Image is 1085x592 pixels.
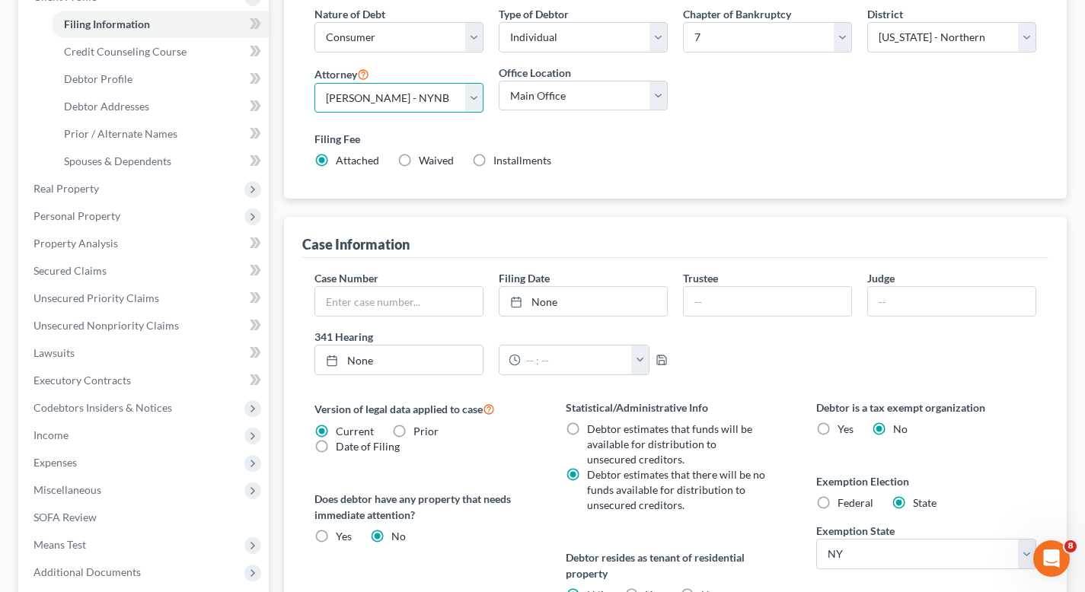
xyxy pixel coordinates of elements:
label: Nature of Debt [314,6,385,22]
a: Property Analysis [21,230,269,257]
a: None [315,345,483,374]
a: Debtor Addresses [52,93,269,120]
label: Trustee [683,270,718,286]
label: Version of legal data applied to case [314,399,535,418]
span: Credit Counseling Course [64,45,187,58]
a: SOFA Review [21,504,269,531]
span: Federal [838,496,873,509]
a: Credit Counseling Course [52,38,269,65]
a: Executory Contracts [21,367,269,394]
span: Expenses [34,456,77,469]
a: Unsecured Priority Claims [21,285,269,312]
span: Real Property [34,182,99,195]
span: Executory Contracts [34,374,131,387]
label: Filing Fee [314,131,1036,147]
label: Debtor is a tax exempt organization [816,399,1036,415]
span: Debtor estimates that funds will be available for distribution to unsecured creditors. [587,422,752,466]
span: Attached [336,154,379,167]
span: Filing Information [64,18,150,30]
label: Statistical/Administrative Info [566,399,786,415]
span: Debtor Profile [64,72,132,85]
span: Income [34,428,69,441]
a: Secured Claims [21,257,269,285]
span: Yes [336,530,352,543]
span: Installments [493,154,551,167]
label: District [867,6,903,22]
span: Additional Documents [34,565,141,578]
div: Case Information [302,235,410,253]
a: Lawsuits [21,339,269,367]
span: No [893,422,908,435]
label: Type of Debtor [499,6,569,22]
span: Current [336,425,374,438]
label: Chapter of Bankruptcy [683,6,791,22]
span: Codebtors Insiders & Notices [34,401,172,414]
input: -- : -- [521,345,632,374]
span: Date of Filing [336,440,400,453]
a: Filing Information [52,11,269,38]
label: Judge [867,270,895,286]
input: Enter case number... [315,287,483,316]
span: State [913,496,937,509]
span: Yes [838,422,854,435]
span: Lawsuits [34,346,75,359]
span: Prior / Alternate Names [64,127,177,140]
span: Waived [419,154,454,167]
span: Spouses & Dependents [64,154,171,167]
span: 8 [1064,540,1077,552]
span: Means Test [34,538,86,551]
a: Debtor Profile [52,65,269,93]
label: Debtor resides as tenant of residential property [566,549,786,581]
input: -- [684,287,851,316]
a: Unsecured Nonpriority Claims [21,312,269,339]
span: Unsecured Nonpriority Claims [34,319,179,332]
a: Spouses & Dependents [52,148,269,175]
label: Exemption State [816,523,895,539]
a: None [499,287,667,316]
span: SOFA Review [34,511,97,524]
label: 341 Hearing [307,329,675,345]
span: Debtor estimates that there will be no funds available for distribution to unsecured creditors. [587,468,765,511]
label: Does debtor have any property that needs immediate attention? [314,491,535,523]
span: Property Analysis [34,237,118,250]
label: Office Location [499,65,571,81]
span: Secured Claims [34,264,107,277]
label: Attorney [314,65,369,83]
a: Prior / Alternate Names [52,120,269,148]
span: Unsecured Priority Claims [34,291,159,304]
span: Prior [413,425,439,438]
label: Exemption Election [816,473,1036,489]
label: Case Number [314,270,378,286]
input: -- [868,287,1036,316]
span: Miscellaneous [34,483,101,496]
span: Personal Property [34,209,120,222]
span: Debtor Addresses [64,100,149,113]
span: No [391,530,406,543]
iframe: Intercom live chat [1033,540,1070,577]
label: Filing Date [499,270,550,286]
